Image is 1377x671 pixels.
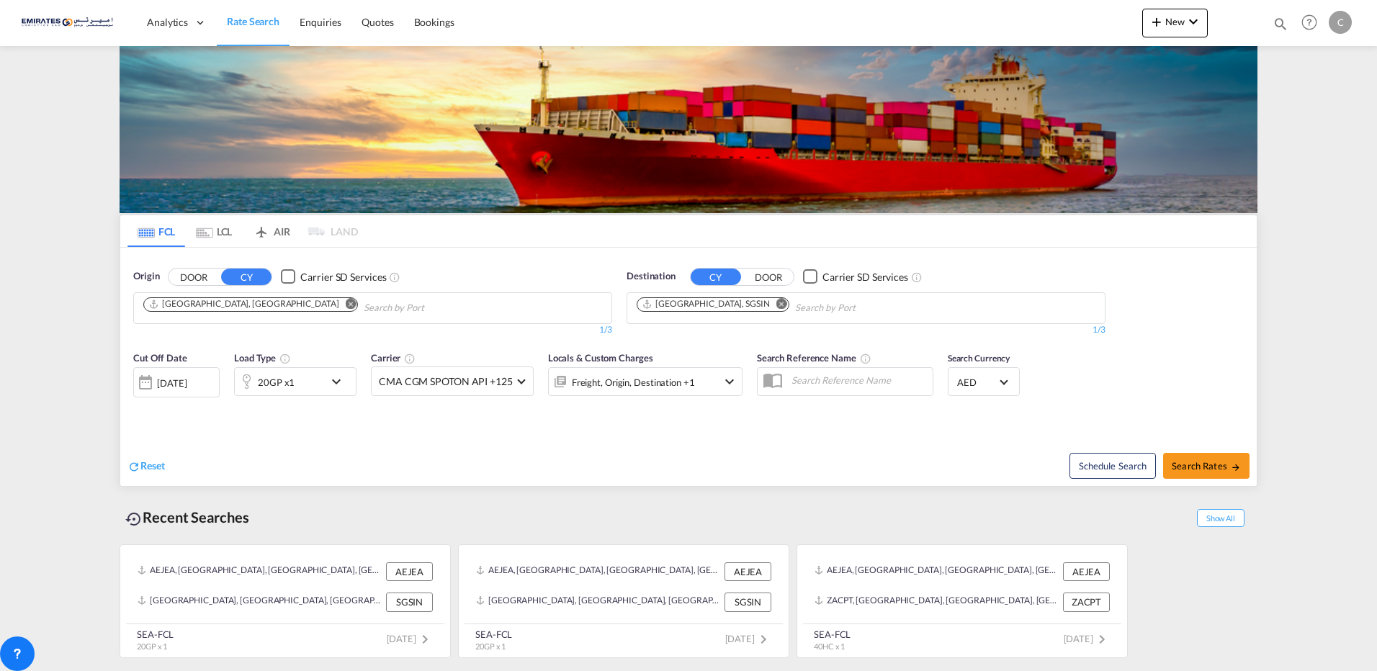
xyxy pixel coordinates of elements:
[157,377,187,389] div: [DATE]
[725,562,771,581] div: AEJEA
[815,562,1059,581] div: AEJEA, Jebel Ali, United Arab Emirates, Middle East, Middle East
[416,631,434,648] md-icon: icon-chevron-right
[725,633,772,644] span: [DATE]
[797,544,1128,658] recent-search-card: AEJEA, [GEOGRAPHIC_DATA], [GEOGRAPHIC_DATA], [GEOGRAPHIC_DATA], [GEOGRAPHIC_DATA] AEJEAZACPT, [GE...
[627,324,1105,336] div: 1/3
[379,374,513,389] span: CMA CGM SPOTON API +125
[133,396,144,415] md-datepicker: Select
[1185,13,1202,30] md-icon: icon-chevron-down
[138,593,382,611] div: SGSIN, Singapore, Singapore, South East Asia, Asia Pacific
[253,223,270,234] md-icon: icon-airplane
[476,562,721,581] div: AEJEA, Jebel Ali, United Arab Emirates, Middle East, Middle East
[803,269,908,284] md-checkbox: Checkbox No Ink
[300,270,386,284] div: Carrier SD Services
[371,352,416,364] span: Carrier
[404,353,416,364] md-icon: The selected Trucker/Carrierwill be displayed in the rate results If the rates are from another f...
[634,293,938,320] md-chips-wrap: Chips container. Use arrow keys to select chips.
[1273,16,1288,37] div: icon-magnify
[133,352,187,364] span: Cut Off Date
[1148,16,1202,27] span: New
[127,460,140,473] md-icon: icon-refresh
[1329,11,1352,34] div: C
[1069,453,1156,479] button: Note: By default Schedule search will only considerorigin ports, destination ports and cut off da...
[956,371,1012,392] md-select: Select Currency: د.إ AEDUnited Arab Emirates Dirham
[141,293,506,320] md-chips-wrap: Chips container. Use arrow keys to select chips.
[387,633,434,644] span: [DATE]
[414,16,454,28] span: Bookings
[386,562,433,581] div: AEJEA
[120,501,255,533] div: Recent Searches
[137,628,174,641] div: SEA-FCL
[458,544,789,658] recent-search-card: AEJEA, [GEOGRAPHIC_DATA], [GEOGRAPHIC_DATA], [GEOGRAPHIC_DATA], [GEOGRAPHIC_DATA] AEJEA[GEOGRAPHI...
[227,15,279,27] span: Rate Search
[169,269,219,285] button: DOOR
[137,641,167,651] span: 20GP x 1
[721,373,738,390] md-icon: icon-chevron-down
[815,593,1059,611] div: ZACPT, Cape Town, South Africa, Southern Africa, Africa
[148,298,338,310] div: Jebel Ali, AEJEA
[627,269,676,284] span: Destination
[860,353,871,364] md-icon: Your search will be saved by the below given name
[120,544,451,658] recent-search-card: AEJEA, [GEOGRAPHIC_DATA], [GEOGRAPHIC_DATA], [GEOGRAPHIC_DATA], [GEOGRAPHIC_DATA] AEJEA[GEOGRAPHI...
[281,269,386,284] md-checkbox: Checkbox No Ink
[743,269,794,285] button: DOOR
[147,15,188,30] span: Analytics
[948,353,1010,364] span: Search Currency
[814,641,845,651] span: 40HC x 1
[221,269,272,285] button: CY
[911,271,923,283] md-icon: Unchecked: Search for CY (Container Yard) services for all selected carriers.Checked : Search for...
[1172,460,1241,472] span: Search Rates
[328,373,352,390] md-icon: icon-chevron-down
[133,269,159,284] span: Origin
[22,6,119,39] img: c67187802a5a11ec94275b5db69a26e6.png
[148,298,341,310] div: Press delete to remove this chip.
[784,369,933,391] input: Search Reference Name
[1297,10,1329,36] div: Help
[1273,16,1288,32] md-icon: icon-magnify
[258,372,295,392] div: 20GP x1
[1142,9,1208,37] button: icon-plus 400-fgNewicon-chevron-down
[1063,562,1110,581] div: AEJEA
[572,372,695,392] div: Freight Origin Destination Factory Stuffing
[642,298,773,310] div: Press delete to remove this chip.
[475,628,512,641] div: SEA-FCL
[234,367,356,396] div: 20GP x1icon-chevron-down
[755,631,772,648] md-icon: icon-chevron-right
[548,367,743,396] div: Freight Origin Destination Factory Stuffingicon-chevron-down
[767,298,789,312] button: Remove
[336,298,357,312] button: Remove
[1093,631,1111,648] md-icon: icon-chevron-right
[1231,462,1241,472] md-icon: icon-arrow-right
[957,376,997,389] span: AED
[127,459,165,474] div: icon-refreshReset
[133,367,220,397] div: [DATE]
[127,215,358,247] md-pagination-wrapper: Use the left and right arrow keys to navigate between tabs
[300,16,341,28] span: Enquiries
[234,352,291,364] span: Load Type
[1197,509,1244,527] span: Show All
[127,215,185,247] md-tab-item: FCL
[1297,10,1322,35] span: Help
[140,459,165,472] span: Reset
[120,248,1257,486] div: OriginDOOR CY Checkbox No InkUnchecked: Search for CY (Container Yard) services for all selected ...
[1063,593,1110,611] div: ZACPT
[386,593,433,611] div: SGSIN
[795,297,932,320] input: Chips input.
[133,324,612,336] div: 1/3
[814,628,851,641] div: SEA-FCL
[475,641,506,651] span: 20GP x 1
[120,46,1257,213] img: LCL+%26+FCL+BACKGROUND.png
[185,215,243,247] md-tab-item: LCL
[1163,453,1250,479] button: Search Ratesicon-arrow-right
[362,16,393,28] span: Quotes
[125,510,143,528] md-icon: icon-backup-restore
[642,298,770,310] div: Singapore, SGSIN
[725,593,771,611] div: SGSIN
[691,269,741,285] button: CY
[1064,633,1111,644] span: [DATE]
[1148,13,1165,30] md-icon: icon-plus 400-fg
[757,352,871,364] span: Search Reference Name
[389,271,400,283] md-icon: Unchecked: Search for CY (Container Yard) services for all selected carriers.Checked : Search for...
[243,215,300,247] md-tab-item: AIR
